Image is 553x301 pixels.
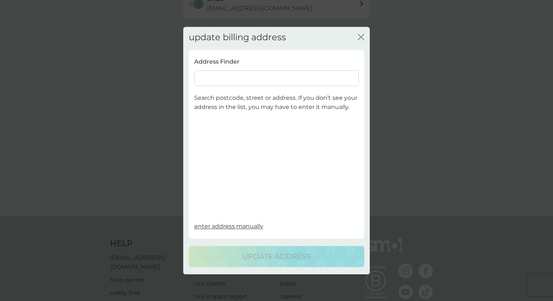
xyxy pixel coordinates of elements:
[242,251,311,262] p: update address
[194,223,263,230] span: enter address manually
[189,246,364,267] button: update address
[194,222,263,231] button: enter address manually
[194,93,359,112] p: Search postcode, street or address. If you don’t see your address in the list, you may have to en...
[189,32,286,43] h2: update billing address
[358,34,364,41] button: close
[194,57,240,67] p: Address Finder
